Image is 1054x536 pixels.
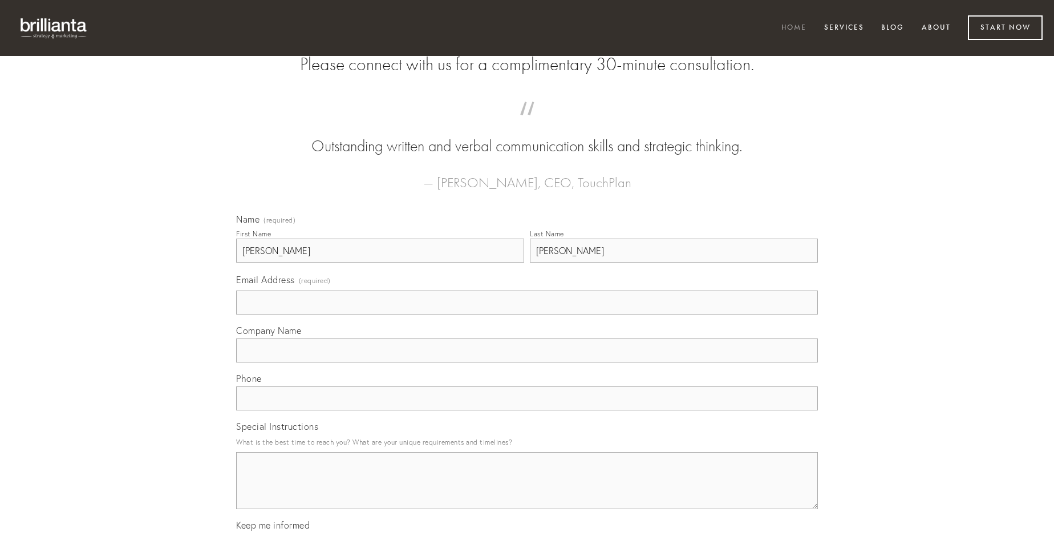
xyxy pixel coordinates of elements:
[774,19,814,38] a: Home
[236,213,260,225] span: Name
[530,229,564,238] div: Last Name
[236,434,818,450] p: What is the best time to reach you? What are your unique requirements and timelines?
[299,273,331,288] span: (required)
[236,274,295,285] span: Email Address
[236,54,818,75] h2: Please connect with us for a complimentary 30-minute consultation.
[968,15,1043,40] a: Start Now
[254,113,800,158] blockquote: Outstanding written and verbal communication skills and strategic thinking.
[11,11,97,45] img: brillianta - research, strategy, marketing
[254,113,800,135] span: “
[236,229,271,238] div: First Name
[254,158,800,194] figcaption: — [PERSON_NAME], CEO, TouchPlan
[236,421,318,432] span: Special Instructions
[236,519,310,531] span: Keep me informed
[874,19,911,38] a: Blog
[817,19,871,38] a: Services
[236,325,301,336] span: Company Name
[914,19,958,38] a: About
[263,217,295,224] span: (required)
[236,373,262,384] span: Phone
